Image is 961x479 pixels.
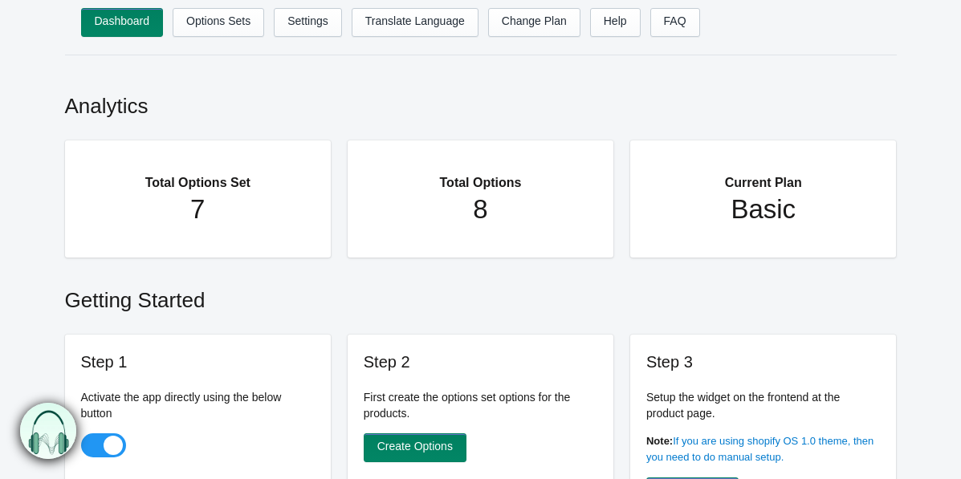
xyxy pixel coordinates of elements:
p: First create the options set options for the products. [364,389,598,421]
a: Translate Language [352,8,478,37]
a: FAQ [650,8,700,37]
a: Change Plan [488,8,580,37]
h2: Analytics [65,75,897,128]
a: Dashboard [81,8,164,37]
h2: Current Plan [662,156,865,193]
p: Activate the app directly using the below button [81,389,316,421]
a: Options Sets [173,8,264,37]
a: Help [590,8,641,37]
h3: Step 2 [364,351,598,373]
a: If you are using shopify OS 1.0 theme, then you need to do manual setup. [646,435,873,463]
h1: 8 [380,193,582,225]
p: Setup the widget on the frontend at the product page. [646,389,881,421]
h2: Total Options Set [97,156,299,193]
h2: Getting Started [65,270,897,323]
h1: Basic [662,193,865,225]
h3: Step 3 [646,351,881,373]
a: Create Options [364,433,466,462]
h2: Total Options [380,156,582,193]
h1: 7 [97,193,299,225]
a: Settings [274,8,342,37]
h3: Step 1 [81,351,316,373]
img: bxm.png [20,403,76,459]
b: Note: [646,435,673,447]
